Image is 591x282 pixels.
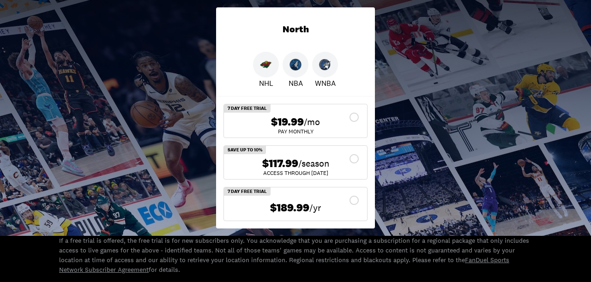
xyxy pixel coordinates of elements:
span: /yr [309,201,321,214]
span: /season [298,157,329,170]
div: Pay Monthly [231,129,360,134]
div: 7 Day Free Trial [224,104,271,113]
div: 7 Day Free Trial [224,187,271,196]
div: Save Up To 10% [224,146,266,154]
p: NBA [289,78,303,89]
span: $19.99 [271,115,304,129]
img: Lynx [319,59,331,71]
p: NHL [259,78,273,89]
span: $189.99 [270,201,309,215]
span: /mo [304,115,320,128]
p: If a free trial is offered, the free trial is for new subscribers only. You acknowledge that you ... [59,236,532,275]
img: Wild [260,59,272,71]
div: North [216,7,375,52]
span: $117.99 [262,157,298,170]
img: Timberwolves [289,59,302,71]
div: ACCESS THROUGH [DATE] [231,170,360,176]
p: WNBA [315,78,336,89]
